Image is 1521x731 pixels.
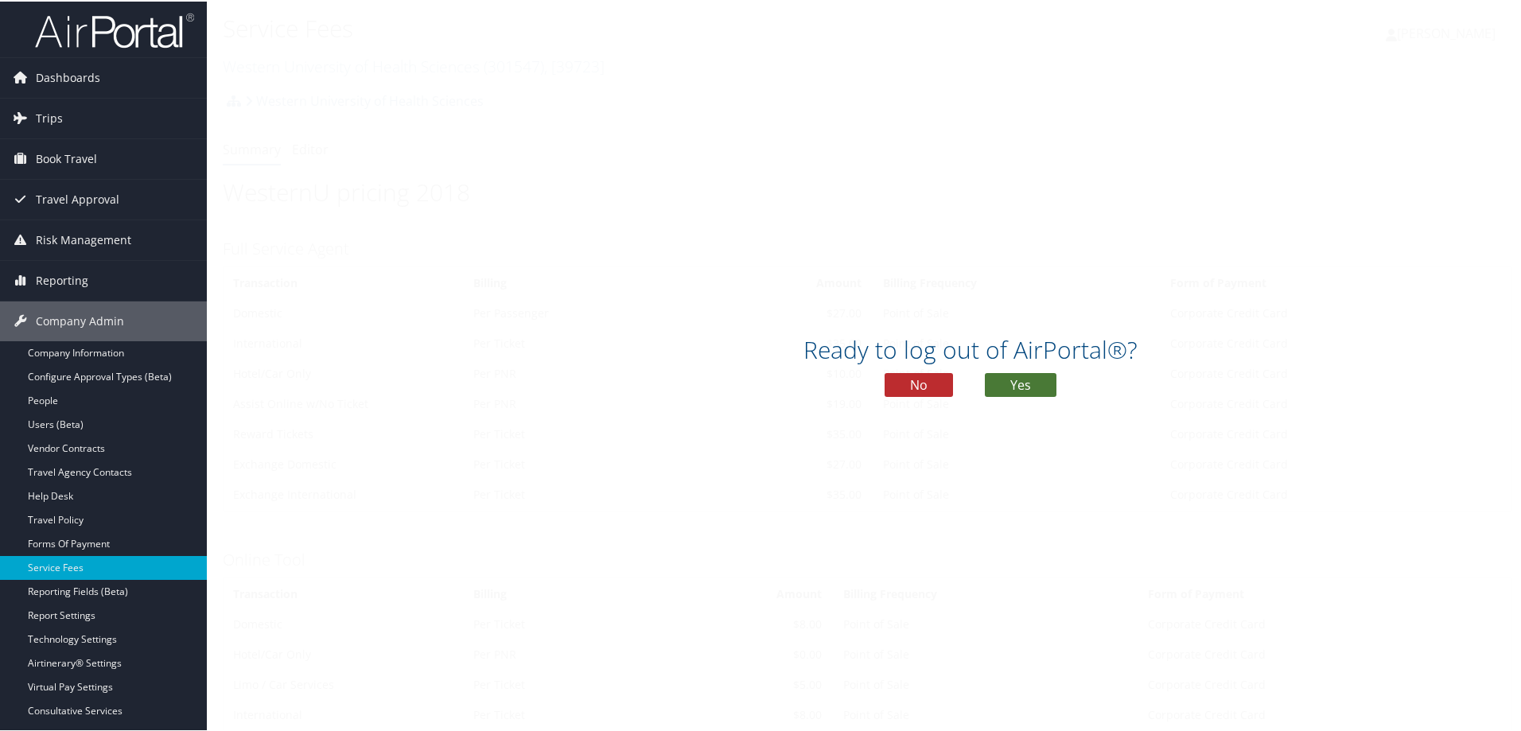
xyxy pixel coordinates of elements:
button: No [885,371,953,395]
span: Travel Approval [36,178,119,218]
span: Book Travel [36,138,97,177]
span: Dashboards [36,56,100,96]
span: Trips [36,97,63,137]
span: Risk Management [36,219,131,259]
span: Reporting [36,259,88,299]
button: Yes [985,371,1056,395]
span: Company Admin [36,300,124,340]
img: airportal-logo.png [35,10,194,48]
